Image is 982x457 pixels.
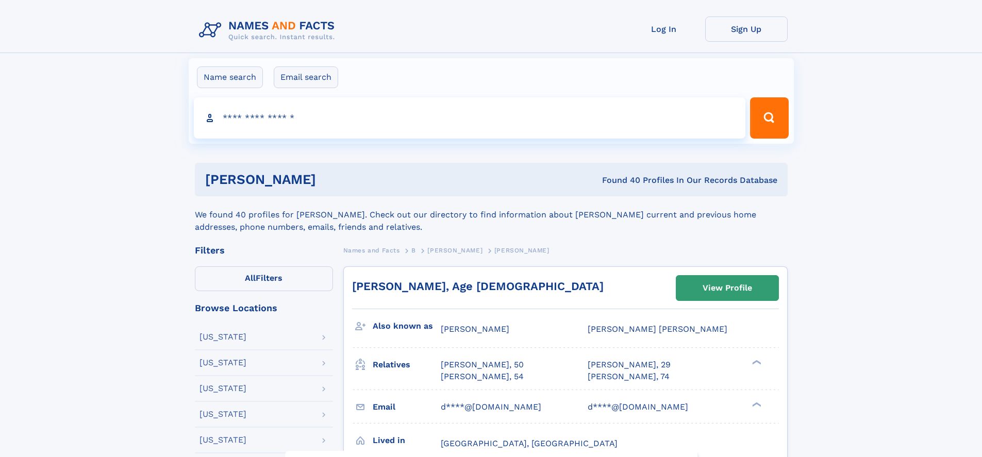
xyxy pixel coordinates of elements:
a: View Profile [676,276,778,300]
label: Email search [274,66,338,88]
a: Names and Facts [343,244,400,257]
h3: Email [373,398,441,416]
button: Search Button [750,97,788,139]
div: [US_STATE] [199,410,246,418]
a: [PERSON_NAME], 29 [588,359,671,370]
span: [PERSON_NAME] [PERSON_NAME] [588,324,727,334]
span: [PERSON_NAME] [441,324,509,334]
a: [PERSON_NAME], Age [DEMOGRAPHIC_DATA] [352,280,604,293]
input: search input [194,97,746,139]
div: [US_STATE] [199,384,246,393]
span: All [245,273,256,283]
div: View Profile [703,276,752,300]
span: B [411,247,416,254]
div: [US_STATE] [199,333,246,341]
a: Log In [623,16,705,42]
span: [PERSON_NAME] [427,247,482,254]
div: We found 40 profiles for [PERSON_NAME]. Check out our directory to find information about [PERSON... [195,196,788,233]
h1: [PERSON_NAME] [205,173,459,186]
a: B [411,244,416,257]
div: [US_STATE] [199,359,246,367]
img: Logo Names and Facts [195,16,343,44]
span: [GEOGRAPHIC_DATA], [GEOGRAPHIC_DATA] [441,438,618,448]
a: [PERSON_NAME], 74 [588,371,670,382]
div: ❯ [750,401,762,408]
h3: Also known as [373,317,441,335]
div: Browse Locations [195,303,333,313]
label: Name search [197,66,263,88]
span: [PERSON_NAME] [494,247,550,254]
a: [PERSON_NAME], 54 [441,371,524,382]
h3: Lived in [373,432,441,449]
div: Found 40 Profiles In Our Records Database [459,175,777,186]
label: Filters [195,266,333,291]
a: Sign Up [705,16,788,42]
div: Filters [195,246,333,255]
a: [PERSON_NAME], 50 [441,359,524,370]
h3: Relatives [373,356,441,374]
a: [PERSON_NAME] [427,244,482,257]
div: ❯ [750,359,762,366]
div: [US_STATE] [199,436,246,444]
